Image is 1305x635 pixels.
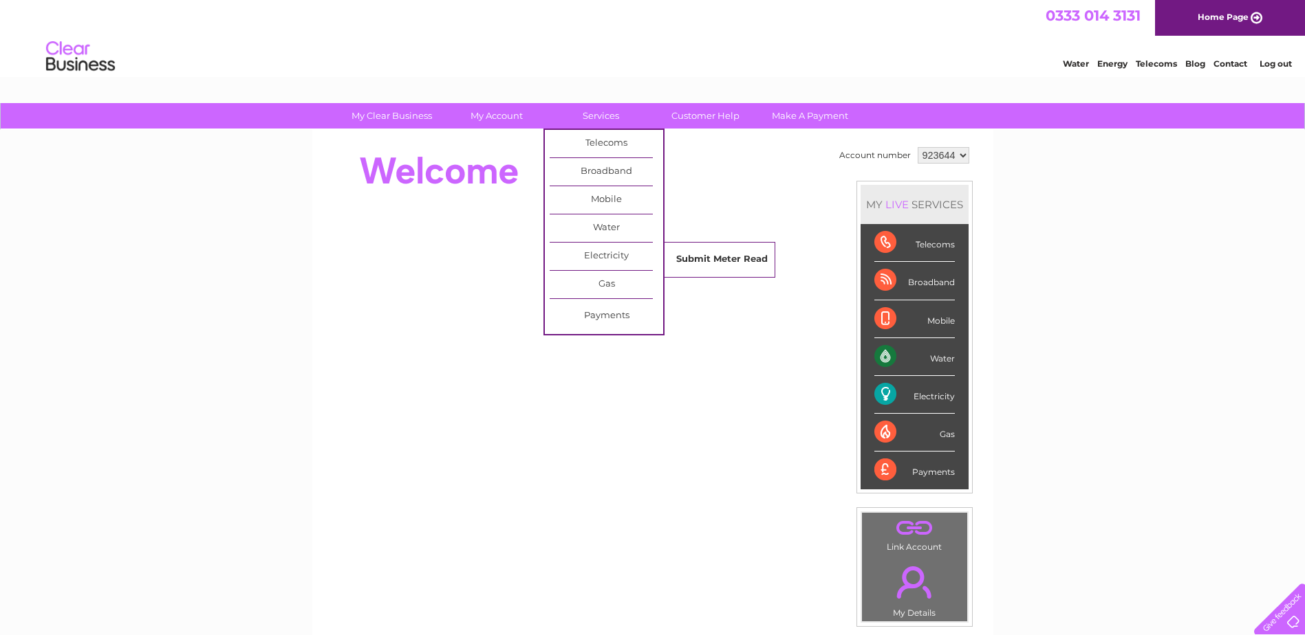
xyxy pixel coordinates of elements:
[865,558,964,606] a: .
[544,103,658,129] a: Services
[1097,58,1128,69] a: Energy
[550,186,663,214] a: Mobile
[874,376,955,414] div: Electricity
[1046,7,1141,24] a: 0333 014 3131
[550,158,663,186] a: Broadband
[550,130,663,157] a: Telecoms
[883,198,912,211] div: LIVE
[874,262,955,300] div: Broadband
[874,338,955,376] div: Water
[753,103,867,129] a: Make A Payment
[874,452,955,489] div: Payments
[649,103,762,129] a: Customer Help
[550,271,663,298] a: Gas
[45,36,116,78] img: logo.png
[1185,58,1205,69] a: Blog
[550,243,663,270] a: Electricity
[1260,58,1292,69] a: Log out
[836,144,914,167] td: Account number
[550,214,663,242] a: Water
[328,8,978,67] div: Clear Business is a trading name of Verastar Limited (registered in [GEOGRAPHIC_DATA] No. 3667643...
[861,512,968,555] td: Link Account
[550,302,663,330] a: Payments
[665,246,779,274] a: Submit Meter Read
[1063,58,1089,69] a: Water
[861,185,969,224] div: MY SERVICES
[874,224,955,262] div: Telecoms
[874,414,955,452] div: Gas
[874,300,955,338] div: Mobile
[440,103,553,129] a: My Account
[335,103,449,129] a: My Clear Business
[861,555,968,622] td: My Details
[1136,58,1177,69] a: Telecoms
[1214,58,1247,69] a: Contact
[865,516,964,540] a: .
